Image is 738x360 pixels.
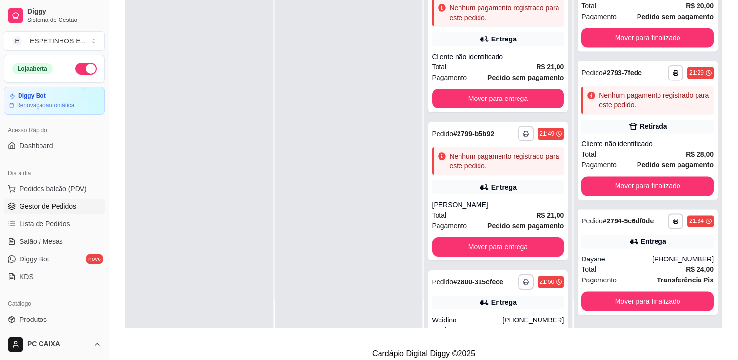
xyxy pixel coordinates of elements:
span: Dashboard [20,141,53,151]
button: Mover para entrega [432,89,564,108]
article: Renovação automática [16,101,74,109]
button: Mover para finalizado [581,28,714,47]
div: Entrega [491,298,517,307]
button: Select a team [4,31,105,51]
strong: R$ 28,00 [686,150,714,158]
strong: R$ 21,00 [536,63,564,71]
div: ESPETINHOS E ... [30,36,86,46]
div: Retirada [640,121,667,131]
div: Dia a dia [4,165,105,181]
div: Loja aberta [12,63,53,74]
article: Diggy Bot [18,92,46,100]
div: [PHONE_NUMBER] [652,254,714,264]
strong: R$ 21,00 [536,211,564,219]
div: [PHONE_NUMBER] [502,315,564,325]
a: Diggy BotRenovaçãoautomática [4,87,105,115]
strong: R$ 36,00 [536,326,564,334]
div: Entrega [641,237,666,246]
strong: Pedido sem pagamento [487,74,564,81]
a: Gestor de Pedidos [4,199,105,214]
span: Sistema de Gestão [27,16,101,24]
span: Total [432,61,447,72]
span: Pedido [432,278,454,286]
div: Weidina [432,315,503,325]
div: Entrega [491,34,517,44]
div: Entrega [491,182,517,192]
span: Diggy [27,7,101,16]
div: Catálogo [4,296,105,312]
span: Total [432,210,447,220]
div: Cliente não identificado [432,52,564,61]
div: 21:50 [539,278,554,286]
strong: # 2793-7fedc [603,69,642,77]
span: Gestor de Pedidos [20,201,76,211]
a: Salão / Mesas [4,234,105,249]
div: Cliente não identificado [581,139,714,149]
strong: R$ 20,00 [686,2,714,10]
div: Nenhum pagamento registrado para este pedido. [450,151,560,171]
a: Dashboard [4,138,105,154]
span: Diggy Bot [20,254,49,264]
div: 21:29 [689,69,704,77]
span: PC CAIXA [27,340,89,349]
div: Nenhum pagamento registrado para este pedido. [450,3,560,22]
span: Pagamento [581,160,617,170]
span: Salão / Mesas [20,237,63,246]
button: Mover para finalizado [581,176,714,196]
span: KDS [20,272,34,281]
span: Total [581,149,596,160]
span: Produtos [20,315,47,324]
a: Lista de Pedidos [4,216,105,232]
span: Pedidos balcão (PDV) [20,184,87,194]
span: Pedido [581,69,603,77]
a: DiggySistema de Gestão [4,4,105,27]
span: Pagamento [432,72,467,83]
a: KDS [4,269,105,284]
a: Produtos [4,312,105,327]
button: Pedidos balcão (PDV) [4,181,105,197]
div: 21:34 [689,217,704,225]
span: Total [432,325,447,336]
strong: Pedido sem pagamento [487,222,564,230]
div: Acesso Rápido [4,122,105,138]
span: Pedido [432,130,454,138]
span: Total [581,0,596,11]
strong: # 2800-315cfece [453,278,503,286]
div: Nenhum pagamento registrado para este pedido. [599,90,710,110]
span: E [12,36,22,46]
a: Diggy Botnovo [4,251,105,267]
span: Pagamento [581,275,617,285]
strong: # 2794-5c6df0de [603,217,654,225]
div: 21:49 [539,130,554,138]
div: [PERSON_NAME] [432,200,564,210]
button: PC CAIXA [4,333,105,356]
button: Mover para entrega [432,237,564,257]
div: Dayane [581,254,652,264]
span: Lista de Pedidos [20,219,70,229]
strong: Pedido sem pagamento [637,13,714,20]
span: Pagamento [581,11,617,22]
strong: Transferência Pix [657,276,714,284]
button: Mover para finalizado [581,291,714,311]
button: Alterar Status [75,63,97,75]
strong: R$ 24,00 [686,265,714,273]
span: Pagamento [432,220,467,231]
span: Pedido [581,217,603,225]
strong: Pedido sem pagamento [637,161,714,169]
strong: # 2799-b5b92 [453,130,494,138]
span: Total [581,264,596,275]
